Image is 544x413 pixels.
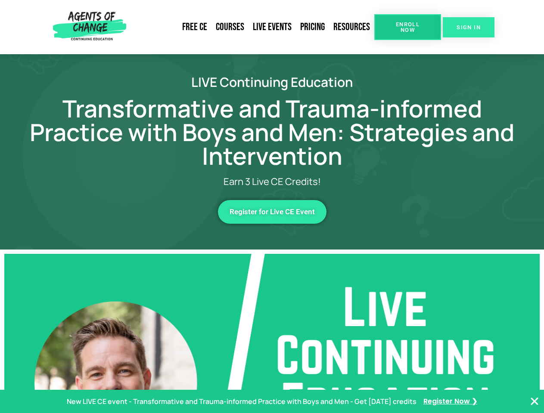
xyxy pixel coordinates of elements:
a: Resources [329,17,374,37]
h1: Transformative and Trauma-informed Practice with Boys and Men: Strategies and Intervention [27,97,518,168]
h2: LIVE Continuing Education [27,76,518,88]
span: Enroll Now [388,22,427,33]
a: Live Events [249,17,296,37]
a: Register Now ❯ [423,395,477,408]
a: Courses [211,17,249,37]
button: Close Banner [529,396,540,407]
a: Register for Live CE Event [218,200,326,224]
span: Register for Live CE Event [230,208,315,216]
a: Free CE [178,17,211,37]
p: New LIVE CE event - Transformative and Trauma-informed Practice with Boys and Men - Get [DATE] cr... [67,395,417,408]
nav: Menu [130,17,374,37]
a: Pricing [296,17,329,37]
p: Earn 3 Live CE Credits! [61,176,483,187]
a: SIGN IN [443,17,494,37]
span: SIGN IN [457,25,481,30]
a: Enroll Now [374,14,441,40]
